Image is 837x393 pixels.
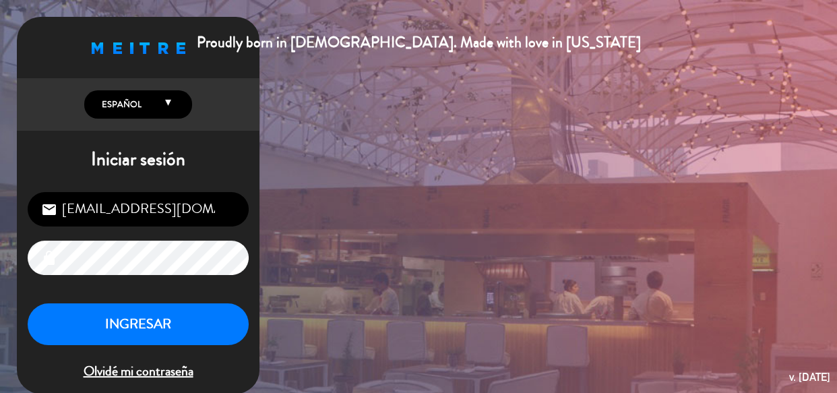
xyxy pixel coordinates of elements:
button: INGRESAR [28,303,249,346]
input: Correo Electrónico [28,192,249,226]
i: lock [41,250,57,266]
i: email [41,202,57,218]
h1: Iniciar sesión [17,148,259,171]
span: Español [98,98,142,111]
div: v. [DATE] [789,368,830,386]
span: Olvidé mi contraseña [28,361,249,383]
